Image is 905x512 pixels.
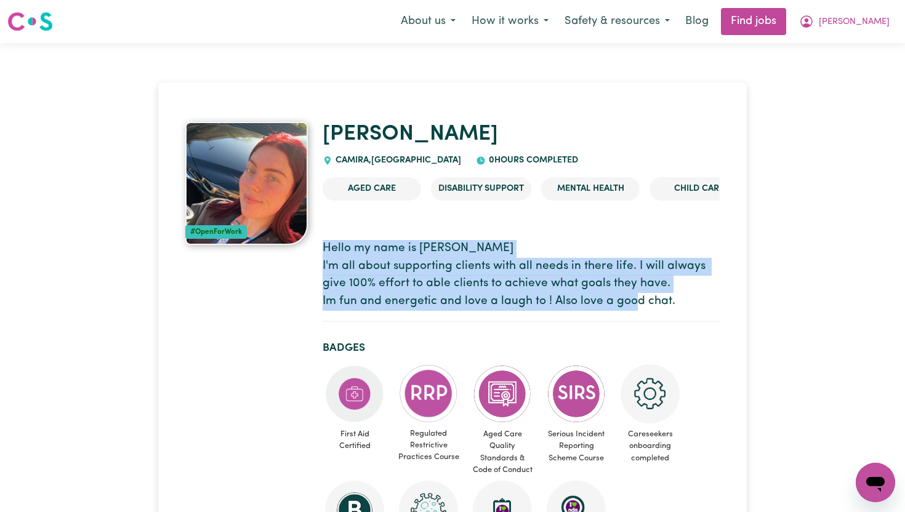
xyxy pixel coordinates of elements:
span: Aged Care Quality Standards & Code of Conduct [470,423,534,481]
iframe: Button to launch messaging window [856,463,895,502]
span: [PERSON_NAME] [819,15,890,29]
img: Careseekers logo [7,10,53,33]
span: Regulated Restrictive Practices Course [396,423,461,468]
span: First Aid Certified [323,423,387,457]
a: Careseekers logo [7,7,53,36]
span: CAMIRA , [GEOGRAPHIC_DATA] [332,156,461,165]
span: 0 hours completed [486,156,578,165]
li: Child care [650,177,748,201]
span: Careseekers onboarding completed [618,423,682,469]
button: How it works [464,9,557,34]
li: Disability Support [431,177,531,201]
img: CS Academy: Aged Care Quality Standards & Code of Conduct course completed [473,364,532,423]
img: Taylor-Rose [185,122,308,245]
img: CS Academy: Careseekers Onboarding course completed [621,364,680,423]
div: #OpenForWork [185,225,247,239]
a: Taylor-Rose's profile picture'#OpenForWork [185,122,308,245]
img: CS Academy: Serious Incident Reporting Scheme course completed [547,364,606,423]
span: Serious Incident Reporting Scheme Course [544,423,608,469]
p: Hello my name is [PERSON_NAME] I'm all about supporting clients with all needs in there life. I w... [323,240,720,311]
h2: Badges [323,342,720,354]
a: [PERSON_NAME] [323,124,498,145]
a: Find jobs [721,8,786,35]
li: Mental Health [541,177,640,201]
img: CS Academy: Regulated Restrictive Practices course completed [399,364,458,423]
button: My Account [791,9,898,34]
button: Safety & resources [557,9,678,34]
a: Blog [678,8,716,35]
li: Aged Care [323,177,421,201]
img: Care and support worker has completed First Aid Certification [325,364,384,423]
button: About us [393,9,464,34]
